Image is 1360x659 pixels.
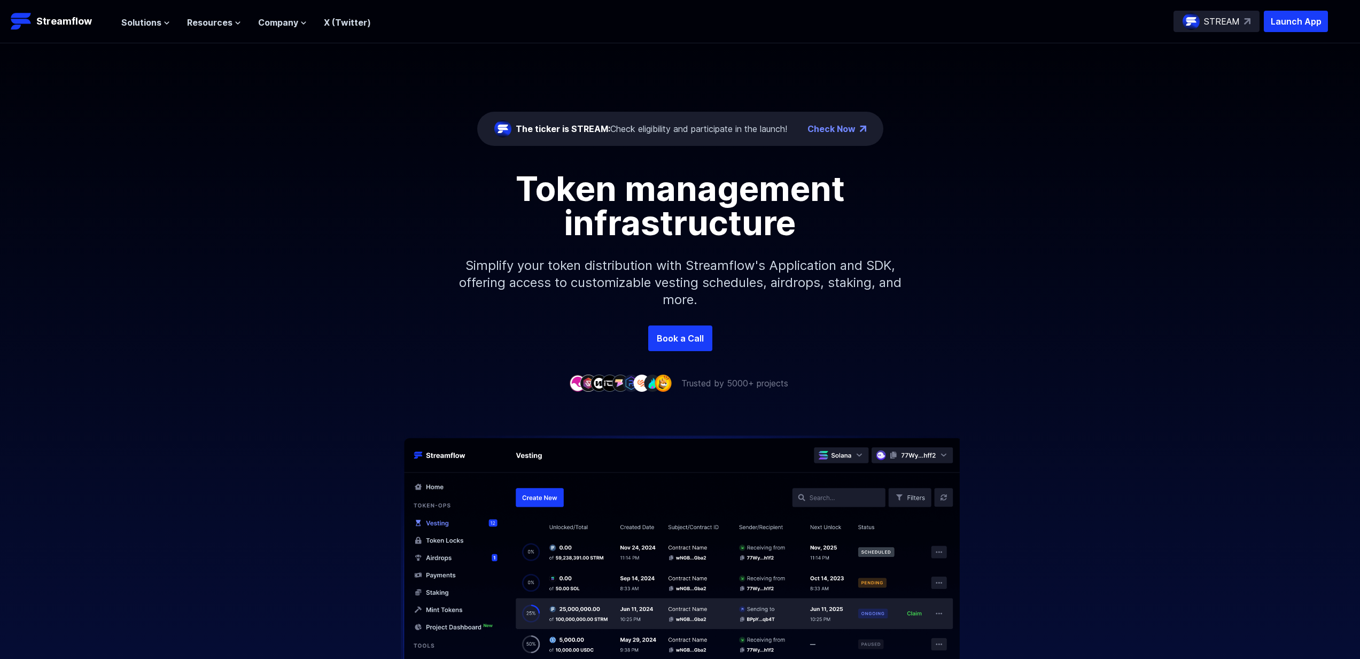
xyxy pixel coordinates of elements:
a: Book a Call [648,325,712,351]
img: top-right-arrow.png [860,126,866,132]
img: company-5 [612,375,629,391]
img: company-1 [569,375,586,391]
button: Resources [187,16,241,29]
span: The ticker is STREAM: [516,123,610,134]
p: Trusted by 5000+ projects [681,377,788,390]
h1: Token management infrastructure [440,172,921,240]
img: Streamflow Logo [11,11,32,32]
img: streamflow-logo-circle.png [494,120,511,137]
a: STREAM [1174,11,1260,32]
img: company-6 [623,375,640,391]
div: Check eligibility and participate in the launch! [516,122,787,135]
img: top-right-arrow.svg [1244,18,1250,25]
img: company-3 [590,375,608,391]
a: Streamflow [11,11,111,32]
p: Simplify your token distribution with Streamflow's Application and SDK, offering access to custom... [450,240,910,325]
img: company-4 [601,375,618,391]
a: X (Twitter) [324,17,371,28]
p: Streamflow [36,14,92,29]
p: STREAM [1204,15,1240,28]
button: Company [258,16,307,29]
img: streamflow-logo-circle.png [1183,13,1200,30]
img: company-9 [655,375,672,391]
span: Company [258,16,298,29]
span: Solutions [121,16,161,29]
img: company-2 [580,375,597,391]
a: Check Now [807,122,856,135]
img: company-7 [633,375,650,391]
span: Resources [187,16,232,29]
button: Launch App [1264,11,1328,32]
button: Solutions [121,16,170,29]
img: company-8 [644,375,661,391]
